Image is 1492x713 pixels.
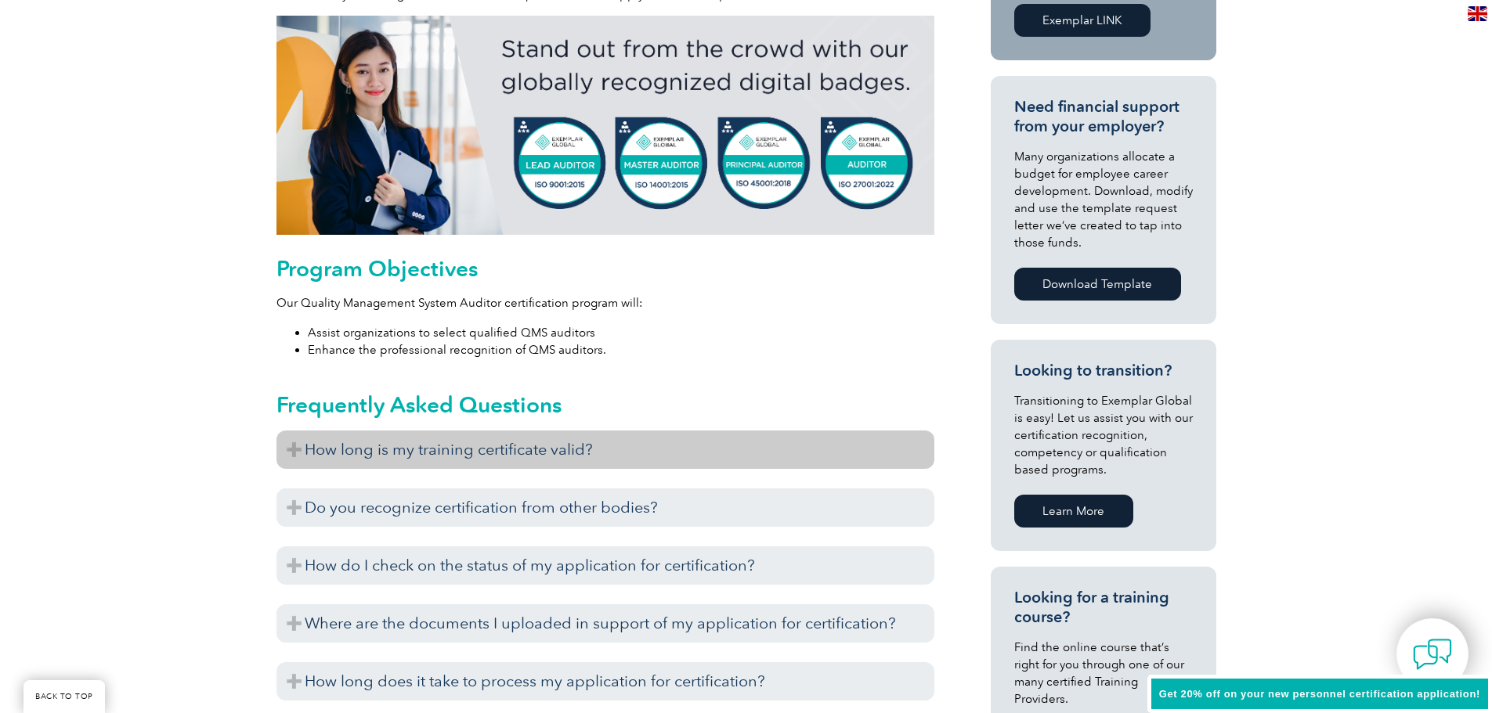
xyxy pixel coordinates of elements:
h3: Looking for a training course? [1014,588,1193,627]
img: badges [276,16,934,235]
a: Learn More [1014,495,1133,528]
h2: Frequently Asked Questions [276,392,934,417]
p: Our Quality Management System Auditor certification program will: [276,294,934,311]
a: Download Template [1014,268,1181,301]
h3: Do you recognize certification from other bodies? [276,488,934,527]
li: Assist organizations to select qualified QMS auditors [308,324,934,341]
p: Transitioning to Exemplar Global is easy! Let us assist you with our certification recognition, c... [1014,392,1193,478]
p: Many organizations allocate a budget for employee career development. Download, modify and use th... [1014,148,1193,251]
h3: Need financial support from your employer? [1014,97,1193,136]
img: en [1468,6,1487,21]
h3: How do I check on the status of my application for certification? [276,546,934,585]
h2: Program Objectives [276,256,934,281]
h3: Where are the documents I uploaded in support of my application for certification? [276,604,934,643]
p: Find the online course that’s right for you through one of our many certified Training Providers. [1014,639,1193,708]
h3: How long does it take to process my application for certification? [276,662,934,700]
a: BACK TO TOP [23,680,105,713]
img: contact-chat.png [1413,635,1452,674]
a: Exemplar LINK [1014,4,1151,37]
span: Get 20% off on your new personnel certification application! [1159,688,1480,700]
li: Enhance the professional recognition of QMS auditors. [308,341,934,358]
h3: Looking to transition? [1014,361,1193,380]
h3: How long is my training certificate valid? [276,430,934,469]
